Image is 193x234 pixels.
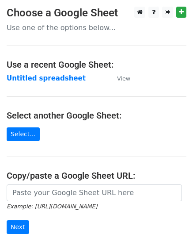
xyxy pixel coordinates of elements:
a: View [108,74,130,82]
h4: Select another Google Sheet: [7,110,186,121]
h4: Use a recent Google Sheet: [7,59,186,70]
h4: Copy/paste a Google Sheet URL: [7,170,186,181]
input: Paste your Google Sheet URL here [7,184,182,201]
small: Example: [URL][DOMAIN_NAME] [7,203,97,210]
p: Use one of the options below... [7,23,186,32]
a: Select... [7,127,40,141]
small: View [117,75,130,82]
a: Untitled spreadsheet [7,74,86,82]
input: Next [7,220,29,234]
h3: Choose a Google Sheet [7,7,186,19]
